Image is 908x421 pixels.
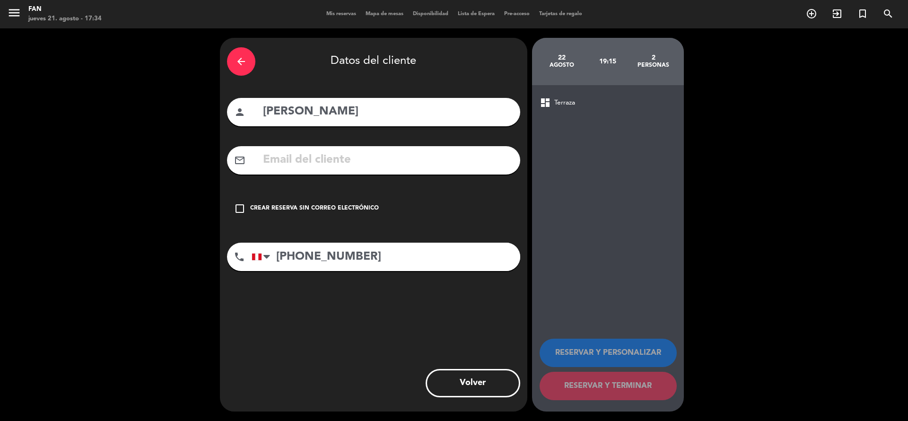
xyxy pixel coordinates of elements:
span: Mapa de mesas [361,11,408,17]
div: jueves 21. agosto - 17:34 [28,14,102,24]
div: 19:15 [585,45,630,78]
span: Terraza [554,97,575,108]
i: check_box_outline_blank [234,203,245,214]
input: Número de teléfono... [252,243,520,271]
button: RESERVAR Y PERSONALIZAR [540,339,677,367]
span: dashboard [540,97,551,108]
div: Fan [28,5,102,14]
div: Crear reserva sin correo electrónico [250,204,379,213]
i: exit_to_app [831,8,843,19]
i: mail_outline [234,155,245,166]
button: menu [7,6,21,23]
input: Nombre del cliente [262,102,513,122]
div: 22 [539,54,585,61]
div: Peru (Perú): +51 [252,243,274,271]
i: add_circle_outline [806,8,817,19]
i: turned_in_not [857,8,868,19]
i: arrow_back [236,56,247,67]
span: Tarjetas de regalo [534,11,587,17]
i: search [882,8,894,19]
i: person [234,106,245,118]
button: RESERVAR Y TERMINAR [540,372,677,400]
span: Pre-acceso [499,11,534,17]
button: Volver [426,369,520,397]
div: agosto [539,61,585,69]
span: Lista de Espera [453,11,499,17]
i: menu [7,6,21,20]
div: Datos del cliente [227,45,520,78]
span: Mis reservas [322,11,361,17]
input: Email del cliente [262,150,513,170]
div: personas [630,61,676,69]
span: Disponibilidad [408,11,453,17]
div: 2 [630,54,676,61]
i: phone [234,251,245,263]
